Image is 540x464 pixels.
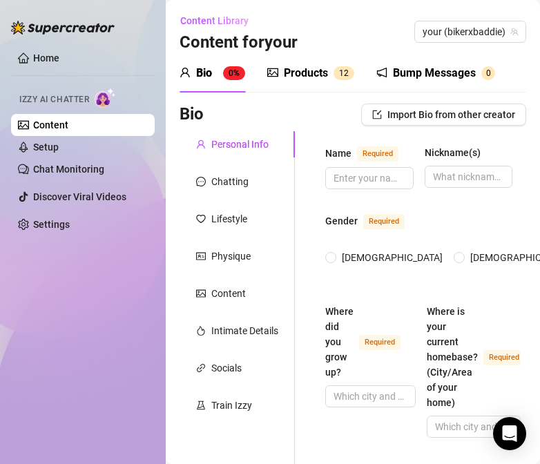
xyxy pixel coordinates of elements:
div: Name [325,146,351,161]
div: Intimate Details [211,323,278,338]
input: Nickname(s) [433,169,501,184]
span: Import Bio from other creator [387,109,515,120]
div: Gender [325,213,358,229]
span: fire [196,326,206,336]
h3: Bio [180,104,204,126]
span: heart [196,214,206,224]
div: Physique [211,249,251,264]
span: experiment [196,400,206,410]
label: Nickname(s) [425,145,490,160]
img: logo-BBDzfeDw.svg [11,21,115,35]
a: Chat Monitoring [33,164,104,175]
span: 1 [339,68,344,78]
span: import [372,110,382,119]
span: Required [357,146,398,162]
div: Open Intercom Messenger [493,417,526,450]
div: Where did you grow up? [325,304,354,380]
a: Discover Viral Videos [33,191,126,202]
div: Personal Info [211,137,269,152]
span: Required [483,350,525,365]
span: Content Library [180,15,249,26]
div: Lifestyle [211,211,247,226]
span: Required [359,335,401,350]
span: picture [267,67,278,78]
div: Bio [196,65,212,81]
span: team [510,28,519,36]
img: AI Chatter [95,88,116,108]
a: Content [33,119,68,130]
label: Name [325,145,414,162]
h3: Content for your [180,32,298,54]
div: Bump Messages [393,65,476,81]
span: Required [363,214,405,229]
button: Content Library [180,10,260,32]
sup: 12 [334,66,354,80]
sup: 0 [481,66,495,80]
span: user [180,67,191,78]
div: Chatting [211,174,249,189]
div: Content [211,286,246,301]
input: Name [334,171,403,186]
a: Setup [33,142,59,153]
div: Products [284,65,328,81]
label: Where did you grow up? [325,304,416,380]
label: Gender [325,213,420,229]
span: picture [196,289,206,298]
div: Socials [211,360,242,376]
span: idcard [196,251,206,261]
a: Settings [33,219,70,230]
button: Import Bio from other creator [361,104,526,126]
input: Where did you grow up? [334,389,405,404]
span: message [196,177,206,186]
span: Izzy AI Chatter [19,93,89,106]
span: 2 [344,68,349,78]
div: Train Izzy [211,398,252,413]
span: link [196,363,206,373]
div: Nickname(s) [425,145,481,160]
div: Where is your current homebase? (City/Area of your home) [427,304,478,410]
span: notification [376,67,387,78]
label: Where is your current homebase? (City/Area of your home) [427,304,521,410]
sup: 0% [223,66,245,80]
span: your (bikerxbaddie) [423,21,518,42]
a: Home [33,52,59,64]
span: user [196,139,206,149]
input: Where is your current homebase? (City/Area of your home) [435,419,510,434]
span: [DEMOGRAPHIC_DATA] [336,250,448,265]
